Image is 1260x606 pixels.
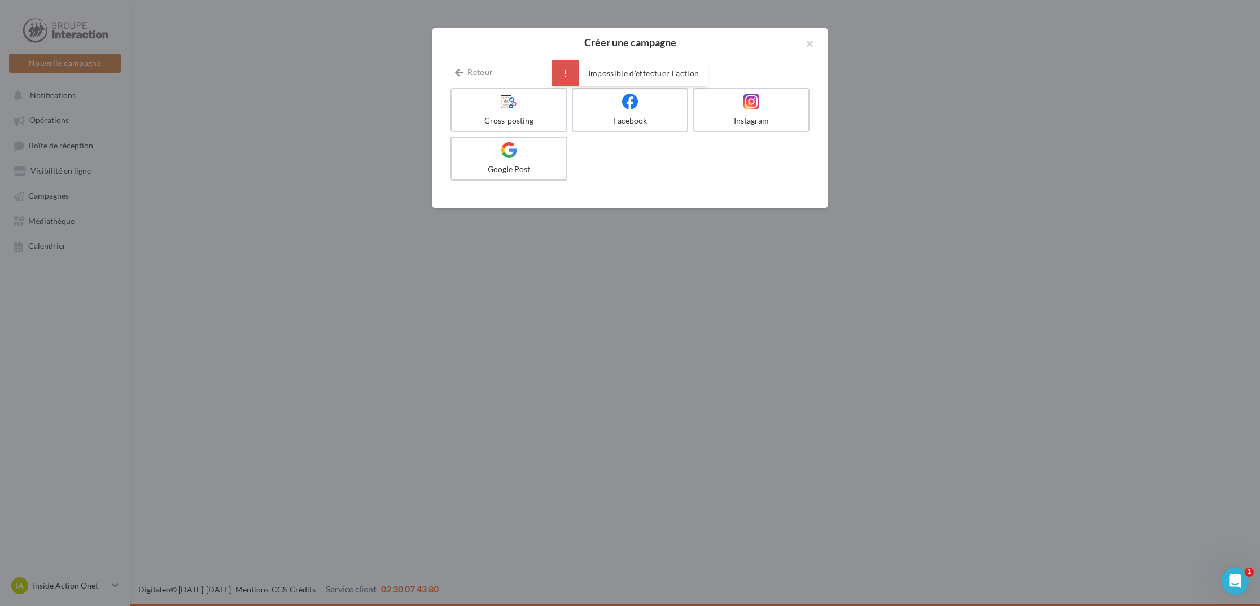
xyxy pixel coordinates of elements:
iframe: Intercom live chat [1222,568,1249,595]
div: Instagram [698,115,804,126]
div: Cross-posting [456,115,562,126]
div: Impossible d'effectuer l'action [588,69,699,77]
div: Google Post [456,164,562,175]
span: 1 [1245,568,1254,577]
h2: Créer une campagne [450,37,810,47]
button: Retour [450,65,497,79]
div: Facebook [577,115,683,126]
